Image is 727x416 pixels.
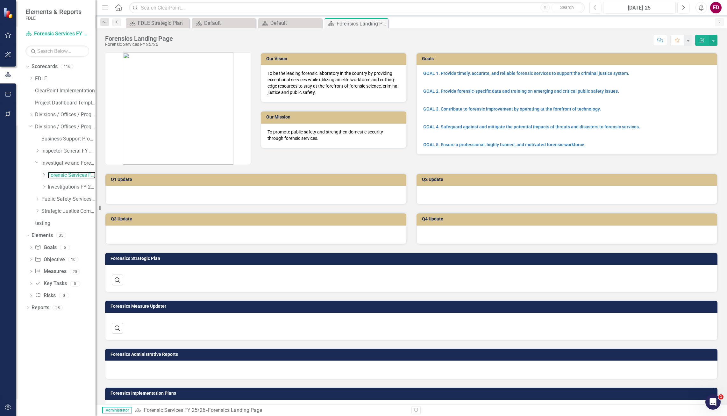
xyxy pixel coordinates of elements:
input: Search Below... [25,46,89,57]
a: Goals [35,244,56,251]
a: FDLE [35,75,96,82]
div: FDLE Strategic Plan [138,19,188,27]
div: Default [270,19,320,27]
span: Administrator [102,407,132,413]
button: ED [710,2,722,13]
iframe: Intercom live chat [705,394,721,410]
img: mceclip0%20v4.png [123,53,233,165]
a: Default [194,19,254,27]
a: GOAL 1. Provide timely, accurate, and reliable forensic services to support the criminal justice ... [423,71,629,76]
h3: Goals [422,56,714,61]
a: Divisions / Offices / Programs FY 25/26 [35,123,96,131]
span: Elements & Reports [25,8,82,16]
a: GOAL 2. Provide forensic-specific data and training on emerging and critical public safety issues. [423,89,619,94]
button: [DATE]-25 [603,2,676,13]
a: Default [260,19,320,27]
div: 10 [68,257,78,262]
div: 35 [56,233,66,238]
h3: Q1 Update [111,177,403,182]
h3: Q4 Update [422,217,714,221]
a: Business Support Program FY 25/26 [41,135,96,143]
h3: Q2 Update [422,177,714,182]
div: 116 [61,64,73,69]
a: GOAL 5. Ensure a professional, highly trained, and motivated forensic workforce. [423,142,586,147]
a: Public Safety Services FY 25/26 [41,196,96,203]
a: Key Tasks [35,280,67,287]
a: Forensic Services FY 25/26 [48,172,96,179]
a: Objective [35,256,65,263]
input: Search ClearPoint... [129,2,585,13]
div: 28 [53,305,63,311]
a: Risks [35,292,55,299]
img: ClearPoint Strategy [3,7,14,18]
a: Project Dashboard Template [35,99,96,107]
h3: Our Vision [266,56,403,61]
span: 1 [718,394,723,399]
a: Strategic Justice Command FY 25/26 [41,208,96,215]
p: To be the leading forensic laboratory in the country by providing exceptional services while util... [267,70,399,96]
div: 20 [70,269,80,274]
h3: Forensics Strategic Plan [110,256,714,261]
a: Forensic Services FY 25/26 [144,407,205,413]
a: Investigative and Forensic Services FY 25/26 [41,160,96,167]
div: Forensics Landing Page [337,20,387,28]
a: FDLE Strategic Plan [127,19,188,27]
small: FDLE [25,16,82,21]
button: Search [551,3,583,12]
a: ClearPoint Implementation [35,87,96,95]
div: Forensics Landing Page [208,407,262,413]
a: Scorecards [32,63,58,70]
h3: Our Mission [266,115,403,119]
span: Search [560,5,574,10]
a: testing [35,220,96,227]
div: 5 [60,245,70,250]
a: Investigations FY 25/26 [48,183,96,191]
a: Reports [32,304,49,312]
h3: Forensics Implementation Plans [110,391,714,396]
a: Forensic Services FY 25/26 [25,30,89,38]
h3: Forensics Measure Updater [110,304,714,309]
div: Forensic Services FY 25/26 [105,42,173,47]
h3: Q3 Update [111,217,403,221]
div: 0 [59,293,69,298]
div: Forensics Landing Page [105,35,173,42]
a: Inspector General FY 25/26 [41,147,96,155]
div: [DATE]-25 [605,4,674,12]
h3: Forensics Administrative Reports [110,352,714,357]
a: GOAL 4. Safeguard against and mitigate the potential impacts of threats and disasters to forensic... [423,124,640,129]
div: 0 [70,281,80,286]
a: Measures [35,268,66,275]
p: To promote public safety and strengthen domestic security through forensic services. [267,129,399,141]
div: » [135,407,407,414]
a: GOAL 3. Contribute to forensic improvement by operating at the forefront of technology. [423,106,601,111]
div: Default [204,19,254,27]
a: Elements [32,232,53,239]
a: Divisions / Offices / Programs [35,111,96,118]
